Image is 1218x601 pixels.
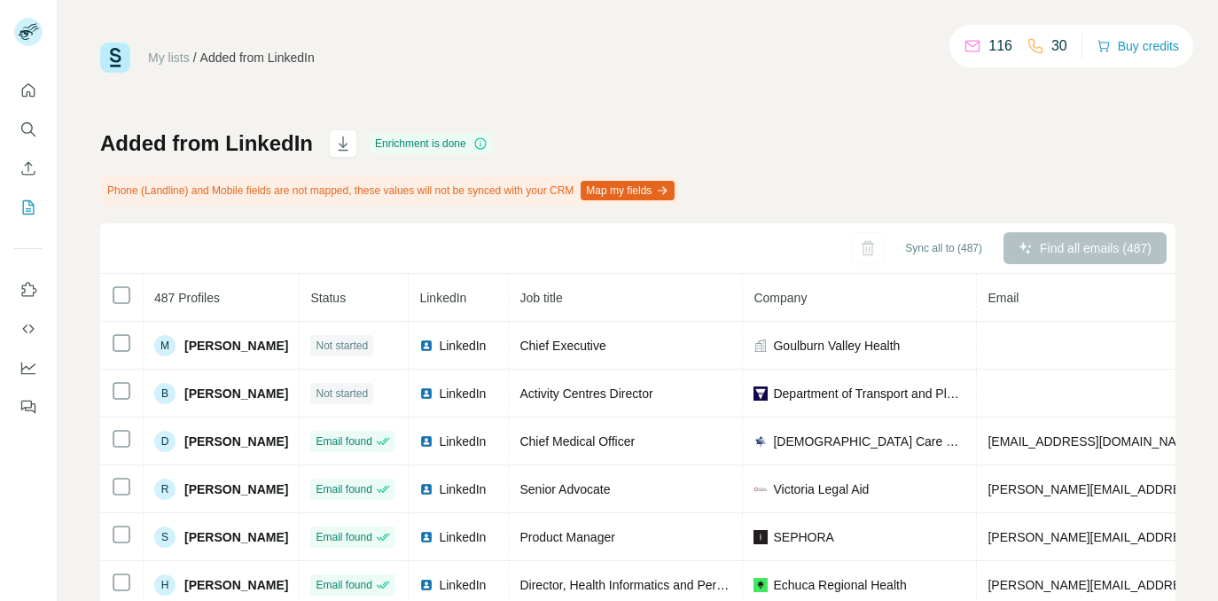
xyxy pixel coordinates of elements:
span: LinkedIn [439,433,486,450]
button: Dashboard [14,352,43,384]
div: Added from LinkedIn [200,49,315,66]
div: H [154,574,176,596]
button: Use Surfe on LinkedIn [14,274,43,306]
span: Email found [316,481,371,497]
img: LinkedIn logo [419,386,433,401]
span: LinkedIn [439,337,486,355]
span: Company [753,291,807,305]
span: [EMAIL_ADDRESS][DOMAIN_NAME] [988,434,1198,449]
img: company-logo [753,482,768,496]
button: Sync all to (487) [893,235,995,261]
button: Enrich CSV [14,152,43,184]
img: Surfe Logo [100,43,130,73]
button: Quick start [14,74,43,106]
span: Department of Transport and Planning [773,385,965,402]
div: R [154,479,176,500]
p: 116 [988,35,1012,57]
span: Not started [316,386,368,402]
button: Map my fields [581,181,675,200]
h1: Added from LinkedIn [100,129,313,158]
img: LinkedIn logo [419,578,433,592]
span: Status [310,291,346,305]
span: Activity Centres Director [519,386,652,401]
span: Email [988,291,1019,305]
span: Chief Executive [519,339,605,353]
div: B [154,383,176,404]
span: Email found [316,577,371,593]
img: company-logo [753,434,768,449]
div: S [154,527,176,548]
span: Senior Advocate [519,482,610,496]
button: Buy credits [1097,34,1179,59]
span: Email found [316,529,371,545]
span: SEPHORA [773,528,833,546]
button: Feedback [14,391,43,423]
img: company-logo [753,578,768,592]
span: [PERSON_NAME] [184,480,288,498]
img: company-logo [753,530,768,544]
img: LinkedIn logo [419,434,433,449]
span: Not started [316,338,368,354]
span: [PERSON_NAME] [184,337,288,355]
span: [PERSON_NAME] [184,576,288,594]
img: LinkedIn logo [419,530,433,544]
div: Enrichment is done [370,133,493,154]
span: LinkedIn [439,528,486,546]
div: Phone (Landline) and Mobile fields are not mapped, these values will not be synced with your CRM [100,176,678,206]
span: LinkedIn [439,576,486,594]
a: My lists [148,51,190,65]
p: 30 [1051,35,1067,57]
span: Email found [316,433,371,449]
span: [PERSON_NAME] [184,433,288,450]
span: [DEMOGRAPHIC_DATA] Care Victoria [773,433,965,450]
div: M [154,335,176,356]
button: Use Surfe API [14,313,43,345]
span: Victoria Legal Aid [773,480,869,498]
button: Search [14,113,43,145]
img: LinkedIn logo [419,482,433,496]
span: Product Manager [519,530,614,544]
span: Director, Health Informatics and Performance Reporting [519,578,825,592]
span: Chief Medical Officer [519,434,635,449]
span: Echuca Regional Health [773,576,906,594]
span: [PERSON_NAME] [184,528,288,546]
button: My lists [14,191,43,223]
span: [PERSON_NAME] [184,385,288,402]
span: Goulburn Valley Health [773,337,900,355]
span: 487 Profiles [154,291,220,305]
span: Sync all to (487) [905,240,982,256]
span: Job title [519,291,562,305]
img: LinkedIn logo [419,339,433,353]
div: D [154,431,176,452]
span: LinkedIn [419,291,466,305]
img: company-logo [753,386,768,401]
li: / [193,49,197,66]
span: LinkedIn [439,385,486,402]
span: LinkedIn [439,480,486,498]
